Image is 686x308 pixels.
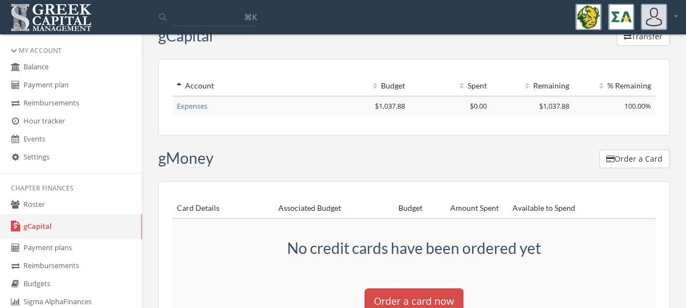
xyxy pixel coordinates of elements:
span: 100.00% [624,101,651,111]
div: Account [177,80,323,91]
div: Spent [414,80,487,91]
th: Available to Spend [503,198,580,218]
h3: No credit cards have been ordered yet [259,240,569,257]
div: Remaining [496,80,569,91]
a: Expenses [177,101,207,111]
h3: gCapital [158,27,213,44]
span: $1,037.88 [375,101,405,111]
th: Associated Budget [274,198,350,218]
div: % Remaining [578,80,651,91]
button: Transfer [617,27,670,46]
h3: gMoney [158,150,213,167]
th: Budget [350,198,427,218]
span: ⌘K [244,11,257,22]
span: $0.00 [470,101,487,111]
th: Card Details [172,198,274,218]
div: My Account [11,46,131,55]
button: Order a Card [599,150,670,168]
span: $1,037.88 [539,101,569,111]
div: Budget [331,80,404,91]
th: Amount Spent [427,198,503,218]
